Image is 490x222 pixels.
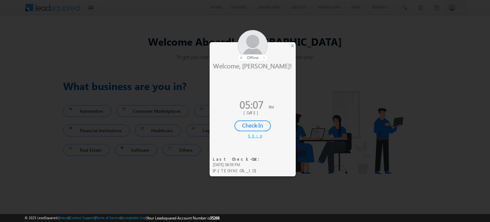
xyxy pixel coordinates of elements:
[240,97,264,111] span: 05:07
[218,168,260,173] span: [TECHNICAL_ID]
[214,110,291,116] div: [DATE]
[210,61,296,70] div: Welcome, [PERSON_NAME]!
[122,216,146,220] a: Acceptable Use
[210,216,219,220] span: 35268
[234,120,271,131] div: Check-In
[59,216,69,220] a: About
[147,216,219,220] span: Your Leadsquared Account Number is
[25,215,219,221] span: © 2025 LeadSquared | | | | |
[213,156,264,162] div: Last Check-Out:
[247,55,258,60] span: offline
[289,42,296,49] div: ×
[269,104,274,110] span: PM
[213,168,264,174] div: IP :
[248,133,257,139] div: Skip
[213,162,264,168] div: [DATE] 08:59 PM
[70,216,95,220] a: Contact Support
[96,216,121,220] a: Terms of Service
